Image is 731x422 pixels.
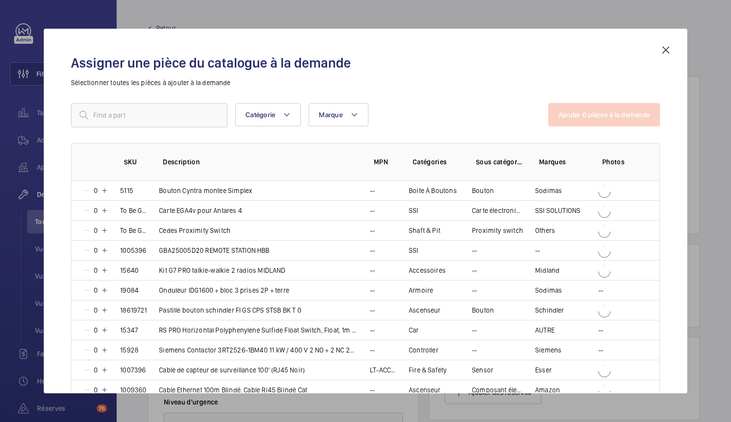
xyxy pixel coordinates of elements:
p: -- [370,206,375,215]
button: Ajouter 0 pièces à la demande [548,103,660,126]
p: Siemens [535,345,561,355]
p: Car [409,325,419,335]
p: Others [535,226,555,235]
p: -- [370,285,375,295]
p: SKU [124,157,147,167]
p: 15640 [120,265,139,275]
p: AUTRE [535,325,555,335]
p: 0 [91,365,101,375]
p: -- [370,226,375,235]
p: Boite À Boutons [409,186,457,195]
p: Composant électrique [472,385,523,395]
p: -- [370,325,375,335]
p: -- [535,246,540,255]
p: Ascenseur [409,305,441,315]
p: -- [598,345,603,355]
p: 0 [91,265,101,275]
p: 0 [91,206,101,215]
p: Carte électronique [472,206,523,215]
p: To Be Generated [120,226,147,235]
button: Catégorie [235,103,301,126]
p: 0 [91,186,101,195]
p: Bouton [472,186,494,195]
p: 0 [91,226,101,235]
p: Sodimas [535,285,562,295]
p: Sous catégories [476,157,523,167]
p: 15347 [120,325,138,335]
p: -- [370,345,375,355]
p: GBA25005D20 REMOTE STATION HBB [159,246,269,255]
p: Photos [602,157,640,167]
p: SSI SOLUTIONS [535,206,580,215]
p: SSI [409,206,418,215]
p: Proximity switch [472,226,523,235]
p: Kit G7 PRO talkie-walkie 2 radios MIDLAND [159,265,285,275]
p: 18619721 [120,305,147,315]
p: 1005396 [120,246,146,255]
p: Accessoires [409,265,446,275]
p: 15928 [120,345,139,355]
p: 0 [91,325,101,335]
p: Bouton Cyntra montee Simplex [159,186,252,195]
h2: Assigner une pièce du catalogue à la demande [71,54,660,72]
p: Sensor [472,365,493,375]
span: Catégorie [245,111,275,119]
p: Schindler [535,305,564,315]
p: -- [370,265,375,275]
p: 0 [91,385,101,395]
p: Sodimas [535,186,562,195]
p: Siemens Contactor 3RT2526-1BM40 11 kW / 400 V 2 NO + 2 NC 220 V DC [159,345,358,355]
p: Esser [535,365,552,375]
p: Cable Ethernet 100m Blindé, Cable Rj45 Blindé Cat [159,385,307,395]
p: Cedes Proximity Switch [159,226,230,235]
p: -- [472,345,477,355]
p: -- [472,285,477,295]
p: Onduleur IDG1600 + bloc 3 prises 2P + terre [159,285,289,295]
p: SSI [409,246,418,255]
p: -- [370,186,375,195]
p: Cable de capteur de surveillance 100' (RJ45 Noir) [159,365,305,375]
p: MPN [374,157,397,167]
p: Controller [409,345,438,355]
p: Description [163,157,358,167]
p: Pastille bouton schindler FI GS CPS STSB BK T 0 [159,305,301,315]
p: Carte EGA4v pour Antares 4 [159,206,242,215]
p: -- [370,246,375,255]
p: Bouton [472,305,494,315]
p: Marques [539,157,587,167]
p: 5115 [120,186,133,195]
p: Sélectionner toutes les pièces à ajouter à la demande [71,78,660,88]
p: -- [370,385,375,395]
p: 1009360 [120,385,146,395]
input: Find a part [71,103,227,127]
p: Ascenseur [409,385,441,395]
p: -- [598,285,603,295]
p: -- [370,305,375,315]
p: Midland [535,265,559,275]
p: Catégories [413,157,460,167]
p: LT-ACC-MCL-100 [370,365,397,375]
p: -- [598,325,603,335]
p: 1007396 [120,365,146,375]
p: -- [472,265,477,275]
button: Marque [309,103,368,126]
p: 0 [91,285,101,295]
p: 0 [91,305,101,315]
p: 19084 [120,285,139,295]
p: Fire & Safety [409,365,447,375]
p: To Be Generated [120,206,147,215]
p: RS PRO Horizontal Polyphenylene Sulfide Float Switch, Float, 1m Cable, NO/NC, 240V ac Max, 120V d... [159,325,358,335]
p: 0 [91,345,101,355]
p: Shaft & Pit [409,226,440,235]
p: -- [472,325,477,335]
p: Amazon [535,385,560,395]
span: Marque [319,111,343,119]
p: Armoire [409,285,433,295]
p: 0 [91,246,101,255]
p: -- [472,246,477,255]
